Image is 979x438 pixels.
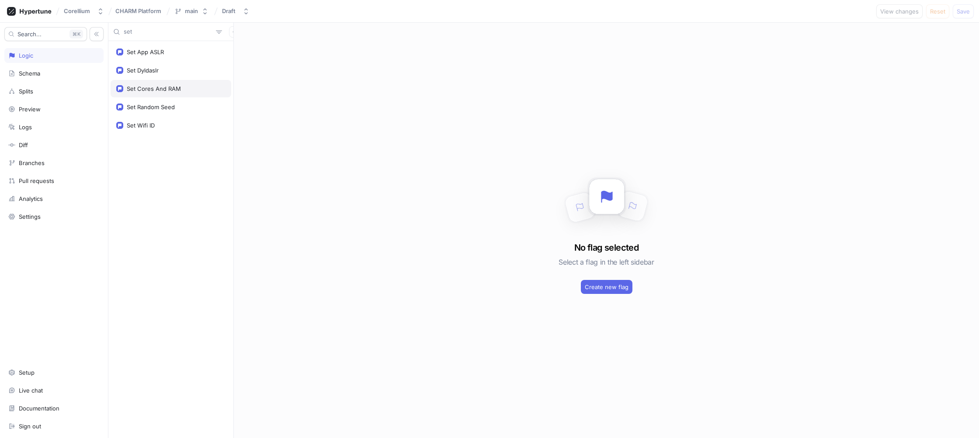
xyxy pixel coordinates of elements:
[876,4,923,18] button: View changes
[19,70,40,77] div: Schema
[115,8,161,14] span: CHARM Platform
[64,7,90,15] div: Corellium
[19,195,43,202] div: Analytics
[19,177,54,184] div: Pull requests
[4,401,104,416] a: Documentation
[559,254,654,270] h5: Select a flag in the left sidebar
[19,423,41,430] div: Sign out
[930,9,945,14] span: Reset
[585,284,628,290] span: Create new flag
[124,28,212,36] input: Search...
[60,4,108,18] button: Corellium
[19,141,28,148] div: Diff
[926,4,949,18] button: Reset
[19,159,45,166] div: Branches
[581,280,632,294] button: Create new flag
[127,85,181,92] div: Set Cores And RAM
[19,124,32,131] div: Logs
[222,7,236,15] div: Draft
[880,9,919,14] span: View changes
[19,88,33,95] div: Splits
[19,369,35,376] div: Setup
[4,27,87,41] button: Search...K
[127,103,175,110] div: Set Random Seed
[19,52,33,59] div: Logic
[19,387,43,394] div: Live chat
[127,67,159,74] div: Set Dyldaslr
[17,31,42,37] span: Search...
[127,48,164,55] div: Set App ASLR
[69,30,83,38] div: K
[19,213,41,220] div: Settings
[953,4,974,18] button: Save
[574,241,639,254] h3: No flag selected
[19,106,41,113] div: Preview
[185,7,198,15] div: main
[957,9,970,14] span: Save
[19,405,59,412] div: Documentation
[127,122,155,129] div: Set Wifi ID
[219,4,253,18] button: Draft
[171,4,212,18] button: main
